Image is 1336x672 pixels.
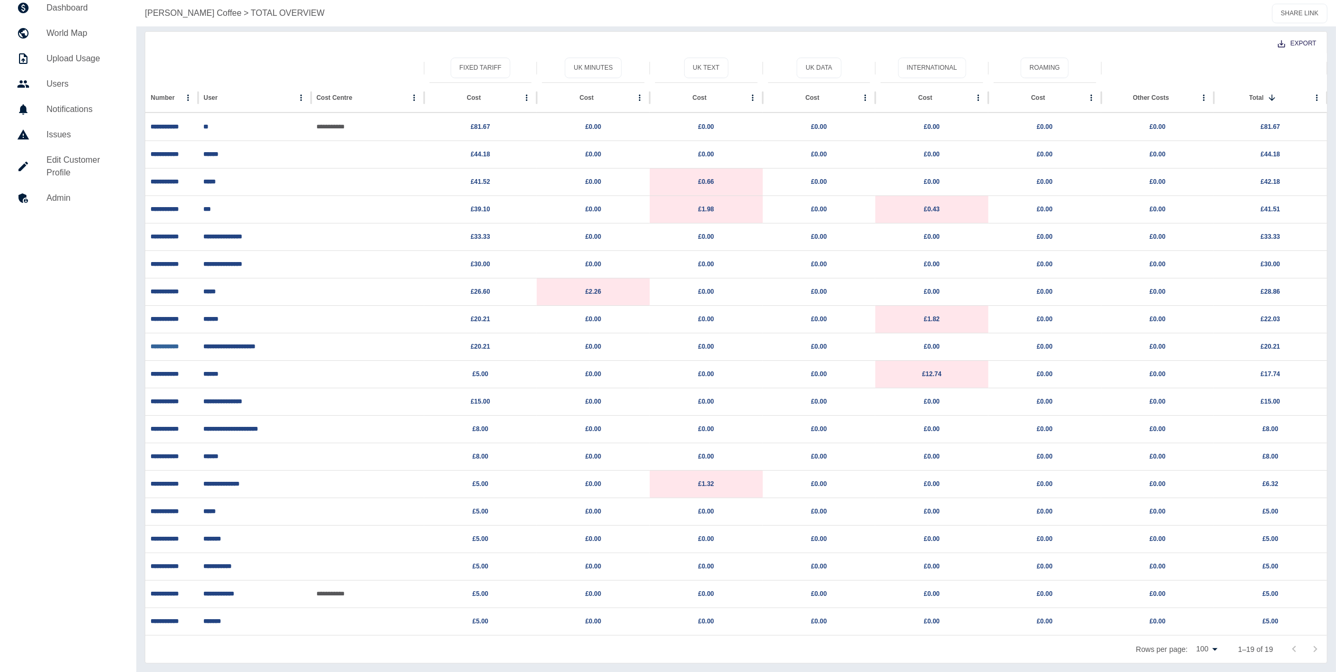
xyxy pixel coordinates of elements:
a: £0.00 [924,618,940,625]
button: UK Data [797,58,841,78]
a: £5.00 [472,563,488,570]
a: £8.00 [1263,453,1278,460]
a: £0.00 [698,535,714,543]
a: £0.00 [698,260,714,268]
a: £41.52 [471,178,490,185]
a: £44.18 [471,151,490,158]
a: £0.00 [1037,260,1053,268]
a: £0.00 [698,123,714,130]
a: £0.00 [811,398,827,405]
h5: Upload Usage [46,52,119,65]
button: Cost column menu [632,90,647,105]
a: £0.00 [1037,288,1053,295]
a: £5.00 [472,618,488,625]
button: Cost column menu [858,90,873,105]
a: Admin [8,185,128,211]
a: £0.00 [585,425,601,433]
a: £0.00 [585,206,601,213]
a: £0.00 [585,535,601,543]
a: £0.00 [924,535,940,543]
a: £0.00 [698,343,714,350]
div: Cost [580,94,594,101]
a: £0.00 [811,370,827,378]
a: £0.00 [698,590,714,598]
h5: Dashboard [46,2,119,14]
p: TOTAL OVERVIEW [251,7,325,20]
a: £0.00 [924,178,940,185]
div: Other Costs [1133,94,1170,101]
a: £0.00 [1037,233,1053,240]
a: £0.00 [1150,343,1165,350]
a: £0.00 [585,453,601,460]
div: Cost [1031,94,1045,101]
a: £0.00 [585,151,601,158]
a: £26.60 [471,288,490,295]
a: £44.18 [1261,151,1281,158]
a: £0.00 [585,370,601,378]
a: £81.67 [1261,123,1281,130]
a: £12.74 [922,370,942,378]
a: £0.00 [1037,398,1053,405]
a: [PERSON_NAME] Coffee [145,7,241,20]
a: £0.00 [1150,535,1165,543]
a: £0.00 [585,315,601,323]
a: £33.33 [471,233,490,240]
a: £1.98 [698,206,714,213]
a: £0.00 [1037,343,1053,350]
a: £0.00 [698,151,714,158]
div: Cost [918,94,932,101]
a: £0.00 [924,343,940,350]
a: £8.00 [472,453,488,460]
button: UK Minutes [565,58,622,78]
a: £0.00 [811,178,827,185]
button: Fixed Tariff [451,58,511,78]
button: Cost column menu [1084,90,1099,105]
a: £0.00 [698,425,714,433]
a: £0.00 [924,563,940,570]
p: > [244,7,248,20]
a: £0.00 [811,151,827,158]
a: £5.00 [472,590,488,598]
a: £0.00 [924,590,940,598]
button: Total column menu [1310,90,1324,105]
h5: Admin [46,192,119,204]
h5: Users [46,78,119,90]
a: £0.00 [811,315,827,323]
a: £0.00 [585,233,601,240]
button: UK Text [684,58,728,78]
a: Issues [8,122,128,147]
a: £0.00 [811,425,827,433]
a: £5.00 [472,370,488,378]
a: £5.00 [472,480,488,488]
a: £0.00 [924,425,940,433]
a: £0.00 [1150,563,1165,570]
a: £0.00 [585,343,601,350]
a: £0.00 [811,206,827,213]
a: £20.21 [471,315,490,323]
a: £8.00 [1263,425,1278,433]
a: £0.00 [585,260,601,268]
div: Cost [693,94,707,101]
a: £0.00 [811,618,827,625]
a: £0.00 [698,288,714,295]
p: Rows per page: [1136,644,1188,655]
a: £0.00 [811,563,827,570]
a: £0.00 [1037,535,1053,543]
a: £0.00 [811,343,827,350]
a: £0.00 [698,370,714,378]
a: £0.00 [924,480,940,488]
a: £0.00 [1150,315,1165,323]
div: Number [151,94,174,101]
a: £22.03 [1261,315,1281,323]
a: £0.00 [1150,398,1165,405]
a: £0.00 [1150,151,1165,158]
h5: Notifications [46,103,119,116]
button: Cost column menu [519,90,534,105]
a: £0.00 [1150,370,1165,378]
a: £0.00 [811,453,827,460]
a: £0.00 [811,260,827,268]
button: Cost column menu [971,90,986,105]
h5: Issues [46,128,119,141]
a: £0.00 [585,590,601,598]
a: £0.00 [1037,508,1053,515]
